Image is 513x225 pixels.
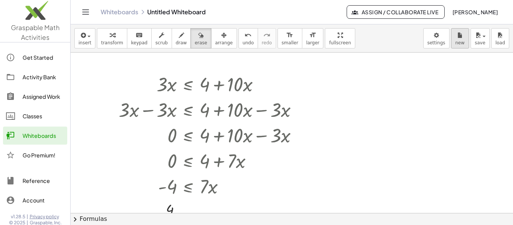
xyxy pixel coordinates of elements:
[195,40,207,45] span: erase
[238,28,258,48] button: undoundo
[309,31,316,40] i: format_size
[286,31,293,40] i: format_size
[11,23,60,41] span: Graspable Math Activities
[23,131,64,140] div: Whiteboards
[495,40,505,45] span: load
[306,40,319,45] span: larger
[23,92,64,101] div: Assigned Work
[455,40,465,45] span: new
[190,28,211,48] button: erase
[278,28,302,48] button: format_sizesmaller
[176,40,187,45] span: draw
[80,6,92,18] button: Toggle navigation
[3,88,67,106] a: Assigned Work
[23,176,64,185] div: Reference
[423,28,450,48] button: settings
[11,214,25,220] span: v1.28.5
[475,40,485,45] span: save
[78,40,91,45] span: insert
[97,28,127,48] button: transform
[3,127,67,145] a: Whiteboards
[136,31,143,40] i: keyboard
[155,40,168,45] span: scrub
[172,28,191,48] button: draw
[243,40,254,45] span: undo
[23,53,64,62] div: Get Started
[347,5,445,19] button: Assign / Collaborate Live
[451,28,469,48] button: new
[325,28,355,48] button: fullscreen
[258,28,276,48] button: redoredo
[23,151,64,160] div: Go Premium!
[101,8,138,16] a: Whiteboards
[23,112,64,121] div: Classes
[244,31,252,40] i: undo
[263,31,270,40] i: redo
[74,28,95,48] button: insert
[71,215,80,224] span: chevron_right
[151,28,172,48] button: scrub
[71,213,513,225] button: chevron_rightFormulas
[302,28,323,48] button: format_sizelarger
[101,40,123,45] span: transform
[23,196,64,205] div: Account
[211,28,237,48] button: arrange
[491,28,509,48] button: load
[127,28,152,48] button: keyboardkeypad
[329,40,351,45] span: fullscreen
[3,107,67,125] a: Classes
[23,72,64,82] div: Activity Bank
[3,68,67,86] a: Activity Bank
[471,28,490,48] button: save
[282,40,298,45] span: smaller
[262,40,272,45] span: redo
[215,40,233,45] span: arrange
[446,5,504,19] button: [PERSON_NAME]
[3,191,67,209] a: Account
[3,48,67,66] a: Get Started
[30,214,62,220] a: Privacy policy
[427,40,445,45] span: settings
[452,9,498,15] span: [PERSON_NAME]
[353,9,438,15] span: Assign / Collaborate Live
[3,172,67,190] a: Reference
[27,214,28,220] span: |
[131,40,148,45] span: keypad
